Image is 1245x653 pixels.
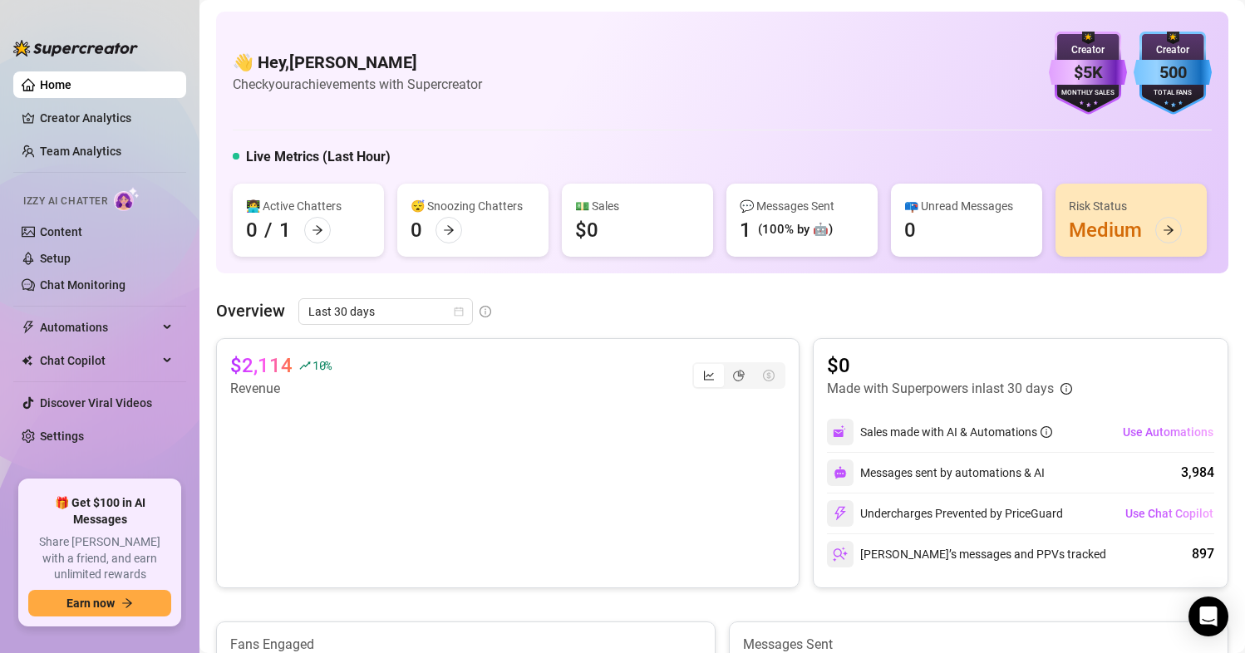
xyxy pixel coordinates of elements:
div: 😴 Snoozing Chatters [411,197,535,215]
div: $0 [575,217,598,243]
article: Overview [216,298,285,323]
article: Made with Superpowers in last 30 days [827,379,1054,399]
a: Home [40,78,71,91]
h4: 👋 Hey, [PERSON_NAME] [233,51,482,74]
a: Setup [40,252,71,265]
img: svg%3e [833,425,848,439]
button: Use Automations [1122,419,1214,445]
span: thunderbolt [22,321,35,334]
div: 📪 Unread Messages [904,197,1029,215]
button: Earn nowarrow-right [28,590,171,616]
div: 0 [411,217,422,243]
div: 897 [1192,544,1214,564]
span: 🎁 Get $100 in AI Messages [28,495,171,528]
span: info-circle [1041,426,1052,438]
img: AI Chatter [114,187,140,211]
span: rise [299,360,311,371]
div: $5K [1049,60,1127,86]
a: Settings [40,430,84,443]
div: 👩‍💻 Active Chatters [246,197,371,215]
div: 0 [904,217,916,243]
span: 10 % [312,357,332,373]
div: 1 [279,217,291,243]
span: Last 30 days [308,299,463,324]
div: Messages sent by automations & AI [827,459,1045,486]
img: svg%3e [834,466,847,479]
a: Chat Monitoring [40,278,125,292]
img: logo-BBDzfeDw.svg [13,40,138,56]
span: Automations [40,314,158,341]
span: Izzy AI Chatter [23,194,107,209]
span: Chat Copilot [40,347,158,374]
div: Creator [1049,42,1127,58]
a: Creator Analytics [40,105,173,131]
span: arrow-right [443,224,455,236]
article: Revenue [230,379,332,399]
img: purple-badge-B9DA21FR.svg [1049,32,1127,115]
span: Use Chat Copilot [1125,507,1213,520]
button: Use Chat Copilot [1124,500,1214,527]
article: $0 [827,352,1072,379]
div: Undercharges Prevented by PriceGuard [827,500,1063,527]
img: svg%3e [833,547,848,562]
span: dollar-circle [763,370,775,381]
div: Risk Status [1069,197,1193,215]
span: Use Automations [1123,425,1213,439]
span: arrow-right [1163,224,1174,236]
div: segmented control [692,362,785,389]
div: [PERSON_NAME]’s messages and PPVs tracked [827,541,1106,567]
span: Earn now [66,597,115,610]
span: Share [PERSON_NAME] with a friend, and earn unlimited rewards [28,534,171,583]
div: Creator [1134,42,1212,58]
article: $2,114 [230,352,293,379]
span: pie-chart [733,370,745,381]
span: arrow-right [121,597,133,609]
h5: Live Metrics (Last Hour) [246,147,391,167]
div: Monthly Sales [1049,88,1127,99]
div: 💬 Messages Sent [740,197,864,215]
img: svg%3e [833,506,848,521]
div: 3,984 [1181,463,1214,483]
span: arrow-right [312,224,323,236]
a: Discover Viral Videos [40,396,152,410]
span: line-chart [703,370,715,381]
div: 💵 Sales [575,197,700,215]
img: blue-badge-DgoSNQY1.svg [1134,32,1212,115]
div: Total Fans [1134,88,1212,99]
div: (100% by 🤖) [758,220,833,240]
span: calendar [454,307,464,317]
a: Team Analytics [40,145,121,158]
div: 500 [1134,60,1212,86]
div: 1 [740,217,751,243]
img: Chat Copilot [22,355,32,366]
span: info-circle [480,306,491,317]
article: Check your achievements with Supercreator [233,74,482,95]
div: Open Intercom Messenger [1188,597,1228,636]
div: 0 [246,217,258,243]
div: Sales made with AI & Automations [860,423,1052,441]
span: info-circle [1060,383,1072,395]
a: Content [40,225,82,238]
